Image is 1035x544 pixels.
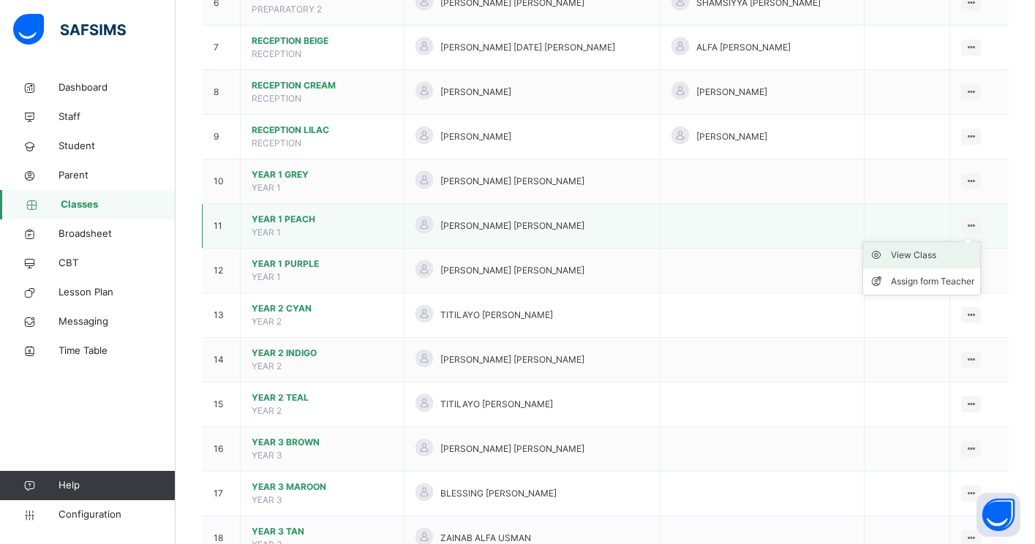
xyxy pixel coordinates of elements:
[203,70,241,115] td: 8
[13,14,126,45] img: safsims
[59,168,176,183] span: Parent
[252,405,282,416] span: YEAR 2
[252,182,281,193] span: YEAR 1
[203,382,241,427] td: 15
[59,256,176,271] span: CBT
[61,197,176,212] span: Classes
[252,227,281,238] span: YEAR 1
[252,34,393,48] span: RECEPTION BEIGE
[59,314,176,329] span: Messaging
[440,264,584,277] span: [PERSON_NAME] [PERSON_NAME]
[440,309,553,322] span: TITILAYO [PERSON_NAME]
[696,41,791,54] span: ALFA [PERSON_NAME]
[252,271,281,282] span: YEAR 1
[440,487,557,500] span: BLESSING [PERSON_NAME]
[59,110,176,124] span: Staff
[440,398,553,411] span: TITILAYO [PERSON_NAME]
[252,79,393,92] span: RECEPTION CREAM
[59,507,175,522] span: Configuration
[252,257,393,271] span: YEAR 1 PURPLE
[203,159,241,204] td: 10
[440,175,584,188] span: [PERSON_NAME] [PERSON_NAME]
[252,316,282,327] span: YEAR 2
[252,48,301,59] span: RECEPTION
[59,478,175,493] span: Help
[59,80,176,95] span: Dashboard
[891,248,974,262] div: View Class
[440,442,584,456] span: [PERSON_NAME] [PERSON_NAME]
[440,41,615,54] span: [PERSON_NAME] [DATE] [PERSON_NAME]
[696,86,767,99] span: [PERSON_NAME]
[252,360,282,371] span: YEAR 2
[203,204,241,249] td: 11
[252,168,393,181] span: YEAR 1 GREY
[203,427,241,472] td: 16
[252,93,301,104] span: RECEPTION
[440,353,584,366] span: [PERSON_NAME] [PERSON_NAME]
[252,302,393,315] span: YEAR 2 CYAN
[252,137,301,148] span: RECEPTION
[252,436,393,449] span: YEAR 3 BROWN
[252,4,322,15] span: PREPARATORY 2
[59,139,176,154] span: Student
[203,293,241,338] td: 13
[440,219,584,233] span: [PERSON_NAME] [PERSON_NAME]
[59,285,176,300] span: Lesson Plan
[252,494,282,505] span: YEAR 3
[59,344,176,358] span: Time Table
[59,227,176,241] span: Broadsheet
[203,472,241,516] td: 17
[252,450,282,461] span: YEAR 3
[252,391,393,404] span: YEAR 2 TEAL
[976,493,1020,537] button: Open asap
[891,274,974,289] div: Assign form Teacher
[252,480,393,494] span: YEAR 3 MAROON
[696,130,767,143] span: [PERSON_NAME]
[252,124,393,137] span: RECEPTION LILAC
[203,338,241,382] td: 14
[203,249,241,293] td: 12
[440,86,511,99] span: [PERSON_NAME]
[252,213,393,226] span: YEAR 1 PEACH
[440,130,511,143] span: [PERSON_NAME]
[203,26,241,70] td: 7
[252,525,393,538] span: YEAR 3 TAN
[252,347,393,360] span: YEAR 2 INDIGO
[203,115,241,159] td: 9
